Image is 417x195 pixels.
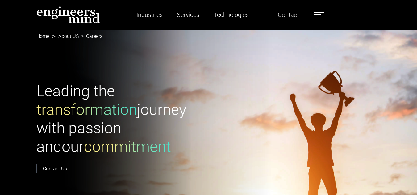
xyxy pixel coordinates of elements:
[36,82,205,156] h1: Leading the journey with passion and our
[36,30,381,43] nav: breadcrumb
[211,8,251,22] a: Technologies
[36,6,100,23] img: logo
[134,8,165,22] a: Industries
[36,101,137,119] span: transformation
[36,33,49,39] a: Home
[79,33,102,40] li: Careers
[36,164,79,173] a: Contact Us
[275,8,301,22] a: Contact
[58,33,79,39] a: About US
[84,138,171,156] span: commitment
[174,8,202,22] a: Services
